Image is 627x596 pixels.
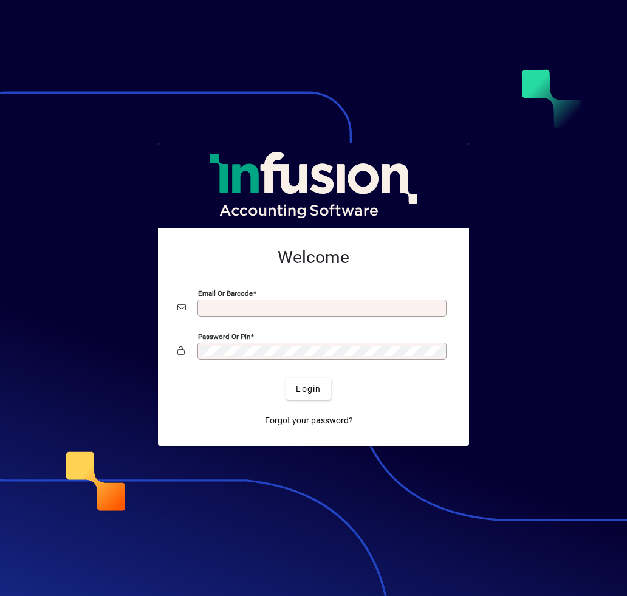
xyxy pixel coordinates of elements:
a: Forgot your password? [260,409,358,431]
span: Login [296,383,321,396]
mat-label: Email or Barcode [198,289,253,298]
span: Forgot your password? [265,414,353,427]
mat-label: Password or Pin [198,332,250,341]
button: Login [286,378,331,400]
h2: Welcome [177,247,450,268]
